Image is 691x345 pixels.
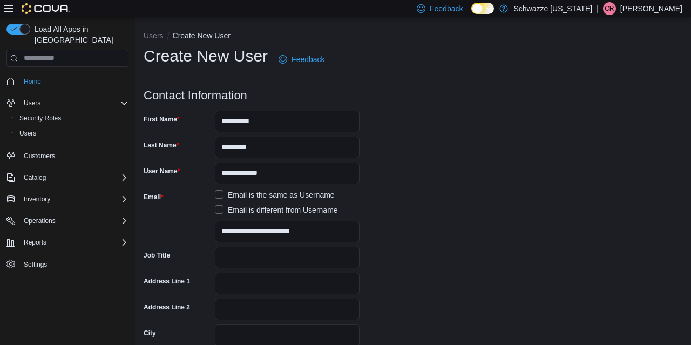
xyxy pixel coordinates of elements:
p: Schwazze [US_STATE] [513,2,592,15]
span: Feedback [292,54,324,65]
label: Address Line 1 [144,277,190,286]
a: Feedback [274,49,329,70]
button: Operations [2,213,133,228]
span: Inventory [24,195,50,204]
label: Last Name [144,141,179,150]
span: Catalog [19,171,128,184]
span: Security Roles [19,114,61,123]
button: Operations [19,214,60,227]
h1: Create New User [144,45,268,67]
button: Reports [2,235,133,250]
span: Settings [19,258,128,271]
span: Users [15,127,128,140]
button: Customers [2,147,133,163]
button: Users [2,96,133,111]
span: Catalog [24,173,46,182]
div: Corey Rivera [603,2,616,15]
span: Load All Apps in [GEOGRAPHIC_DATA] [30,24,128,45]
a: Users [15,127,40,140]
p: [PERSON_NAME] [620,2,682,15]
span: Users [19,129,36,138]
span: CR [605,2,614,15]
a: Customers [19,150,59,163]
label: Email [144,193,164,201]
span: Feedback [430,3,463,14]
span: Users [24,99,40,107]
span: Reports [24,238,46,247]
span: Home [24,77,41,86]
button: Catalog [19,171,50,184]
label: First Name [144,115,180,124]
span: Reports [19,236,128,249]
label: Email is different from Username [215,204,338,217]
span: Inventory [19,193,128,206]
button: Users [19,97,45,110]
input: Dark Mode [471,3,494,14]
span: Customers [19,148,128,162]
button: Settings [2,256,133,272]
button: Inventory [2,192,133,207]
button: Home [2,73,133,89]
span: Settings [24,260,47,269]
a: Home [19,75,45,88]
button: Inventory [19,193,55,206]
label: User Name [144,167,180,175]
p: | [597,2,599,15]
nav: An example of EuiBreadcrumbs [144,30,682,43]
img: Cova [22,3,70,14]
span: Operations [19,214,128,227]
span: Security Roles [15,112,128,125]
label: Address Line 2 [144,303,190,312]
span: Customers [24,152,55,160]
h3: Contact Information [144,89,247,102]
label: City [144,329,156,337]
button: Users [144,31,164,40]
button: Catalog [2,170,133,185]
span: Users [19,97,128,110]
button: Users [11,126,133,141]
span: Operations [24,217,56,225]
button: Create New User [173,31,231,40]
label: Job Title [144,251,170,260]
button: Security Roles [11,111,133,126]
span: Dark Mode [471,14,472,15]
nav: Complex example [6,69,128,300]
button: Reports [19,236,51,249]
label: Email is the same as Username [215,188,335,201]
a: Security Roles [15,112,65,125]
span: Home [19,75,128,88]
a: Settings [19,258,51,271]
